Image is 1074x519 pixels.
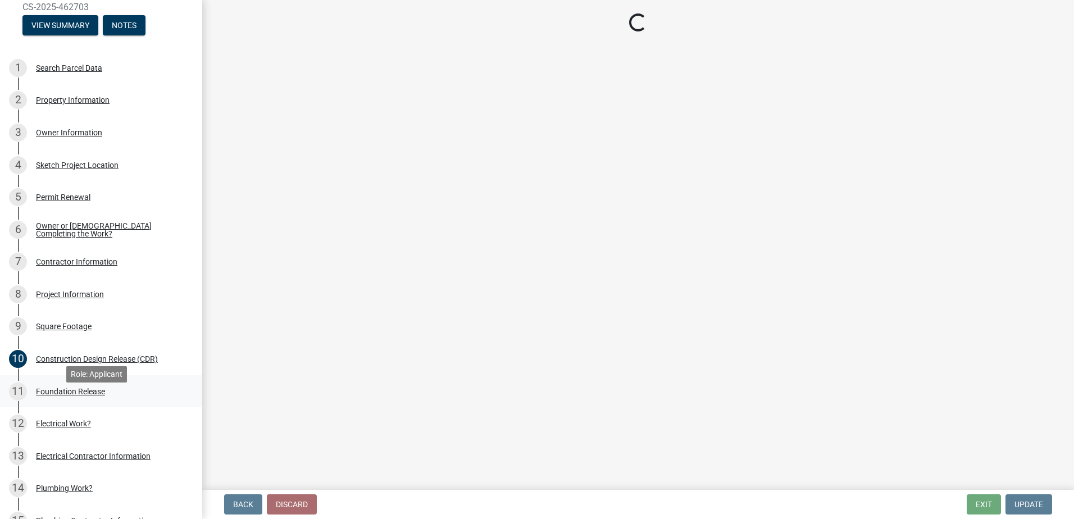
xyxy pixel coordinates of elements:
[9,156,27,174] div: 4
[1014,500,1043,509] span: Update
[103,21,145,30] wm-modal-confirm: Notes
[36,193,90,201] div: Permit Renewal
[22,2,180,12] span: CS-2025-462703
[36,355,158,363] div: Construction Design Release (CDR)
[36,161,119,169] div: Sketch Project Location
[22,15,98,35] button: View Summary
[36,290,104,298] div: Project Information
[9,124,27,142] div: 3
[9,447,27,465] div: 13
[36,258,117,266] div: Contractor Information
[9,479,27,497] div: 14
[36,96,110,104] div: Property Information
[1005,494,1052,515] button: Update
[9,415,27,432] div: 12
[9,317,27,335] div: 9
[36,484,93,492] div: Plumbing Work?
[36,64,102,72] div: Search Parcel Data
[267,494,317,515] button: Discard
[9,285,27,303] div: 8
[9,188,27,206] div: 5
[9,383,27,400] div: 11
[9,221,27,239] div: 6
[22,21,98,30] wm-modal-confirm: Summary
[9,253,27,271] div: 7
[36,452,151,460] div: Electrical Contractor Information
[36,322,92,330] div: Square Footage
[103,15,145,35] button: Notes
[36,129,102,136] div: Owner Information
[36,388,105,395] div: Foundation Release
[66,366,127,383] div: Role: Applicant
[224,494,262,515] button: Back
[233,500,253,509] span: Back
[9,91,27,109] div: 2
[9,350,27,368] div: 10
[36,222,184,238] div: Owner or [DEMOGRAPHIC_DATA] Completing the Work?
[36,420,91,427] div: Electrical Work?
[9,59,27,77] div: 1
[967,494,1001,515] button: Exit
